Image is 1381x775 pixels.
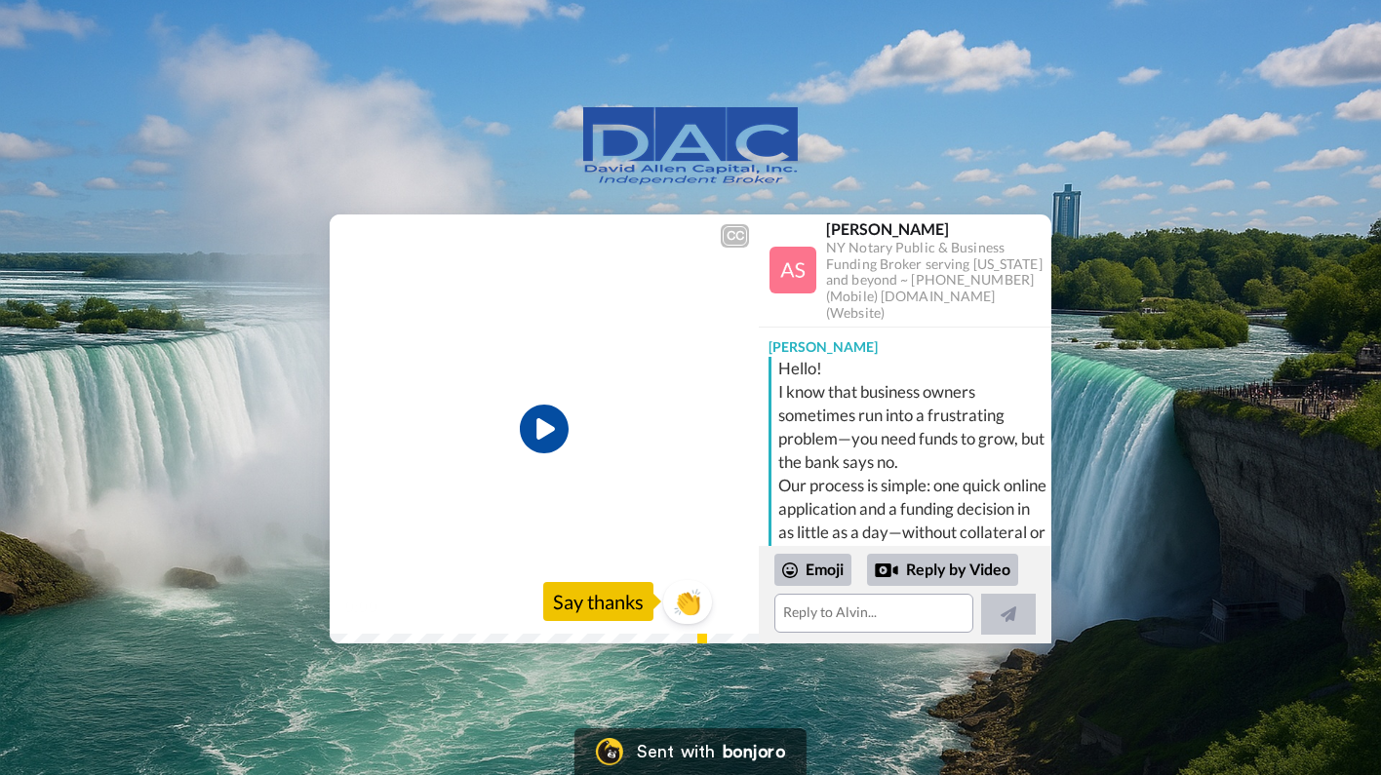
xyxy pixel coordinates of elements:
[663,580,712,624] button: 👏
[543,582,653,621] div: Say thanks
[722,597,741,616] img: Full screen
[875,559,898,582] div: Reply by Video
[663,586,712,617] span: 👏
[392,595,426,618] span: 0:56
[583,107,798,185] img: logo
[826,240,1050,322] div: NY Notary Public & Business Funding Broker serving [US_STATE] and beyond ~ [PHONE_NUMBER] (Mobile...
[381,595,388,618] span: /
[867,554,1018,587] div: Reply by Video
[343,595,377,618] span: 0:00
[778,357,1046,591] div: Hello! I know that business owners sometimes run into a frustrating problem—you need funds to gro...
[774,554,851,585] div: Emoji
[759,328,1051,357] div: [PERSON_NAME]
[723,226,747,246] div: CC
[826,219,1050,238] div: [PERSON_NAME]
[769,247,816,293] img: Profile Image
